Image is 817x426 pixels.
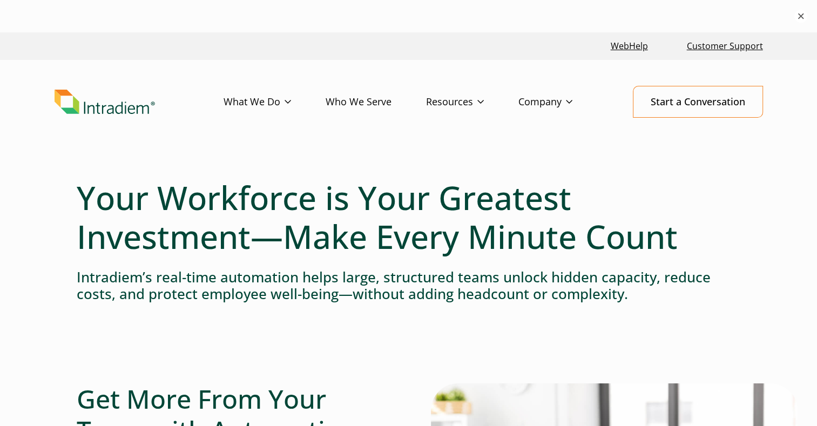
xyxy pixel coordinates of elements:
img: Intradiem [55,90,155,114]
h4: Intradiem’s real-time automation helps large, structured teams unlock hidden capacity, reduce cos... [77,269,741,302]
a: Customer Support [683,35,767,58]
h1: Your Workforce is Your Greatest Investment—Make Every Minute Count [77,178,741,256]
a: Company [518,86,607,118]
a: Link to homepage of Intradiem [55,90,224,114]
a: Resources [426,86,518,118]
a: What We Do [224,86,326,118]
button: × [794,10,807,23]
a: Who We Serve [326,86,426,118]
a: Start a Conversation [633,86,763,118]
a: Link opens in a new window [606,35,652,58]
